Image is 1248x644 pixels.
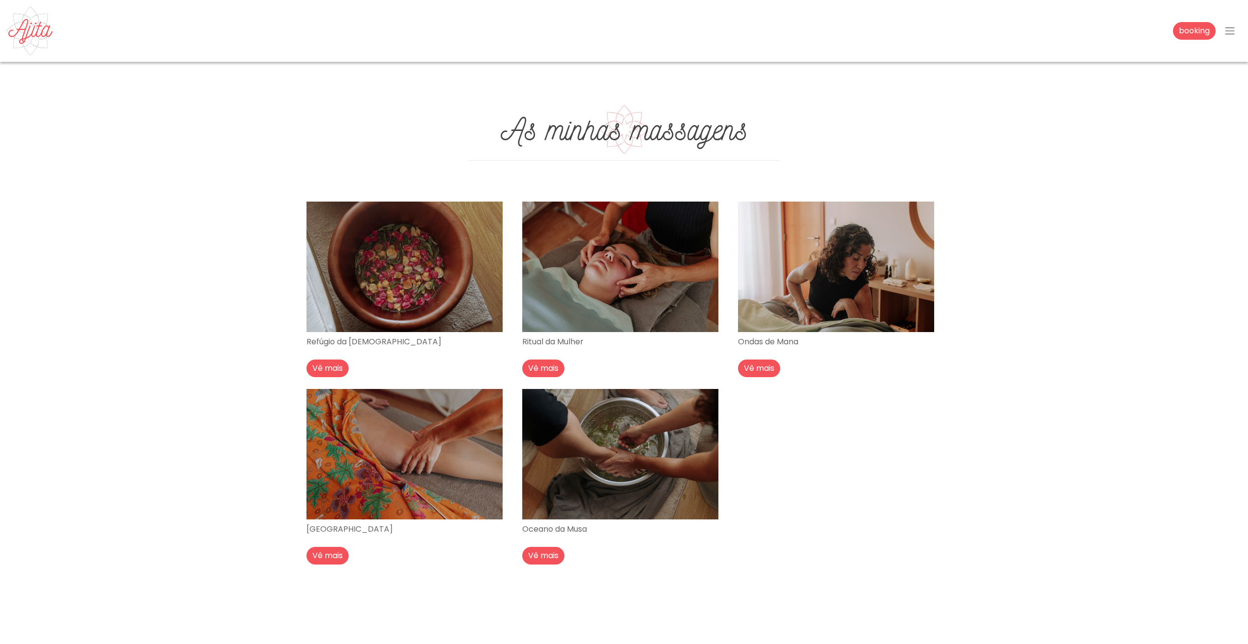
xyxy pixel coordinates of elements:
a: Ritual da Mulher Vê mais [522,260,726,373]
a: Refúgio da [DEMOGRAPHIC_DATA] Vê mais [306,260,510,373]
button: Vê mais [738,360,780,377]
img: Ondas de Mana - Ajita Feminine Massage - Ribamar, Ericeira [738,202,934,332]
a: booking [1173,22,1216,40]
button: Vê mais [306,547,349,565]
p: Ritual da Mulher [522,332,726,352]
button: Vê mais [306,360,349,377]
p: Refúgio da [DEMOGRAPHIC_DATA] [306,332,510,352]
img: Oceano da Musa - Ajita Feminine Massage - Ribamar, Ericeira [522,389,718,519]
a: Oceano da Musa Vê mais [522,448,726,561]
button: Vê mais [522,547,564,565]
p: Ondas de Mana [738,332,942,352]
img: Ritual da Mulher - Ajita Feminine Massage - Ribamar, Ericeira [522,202,718,332]
img: Templo da Alquimista - Ajita Feminine Massage - Ribamar, Ericeira [306,389,503,519]
a: Ondas de Mana Vê mais [738,260,942,373]
h1: As minhas massagens [468,111,780,149]
p: [GEOGRAPHIC_DATA] [306,519,510,539]
a: [GEOGRAPHIC_DATA] Vê mais [306,448,510,561]
p: Oceano da Musa [522,519,726,539]
img: Ajita Feminine Massage - Ribamar, Ericeira [6,6,55,55]
button: Vê mais [522,360,564,377]
img: Refúgio da Deusa - Ajita Feminine Massage - Ribamar, Ericeira [306,202,503,332]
